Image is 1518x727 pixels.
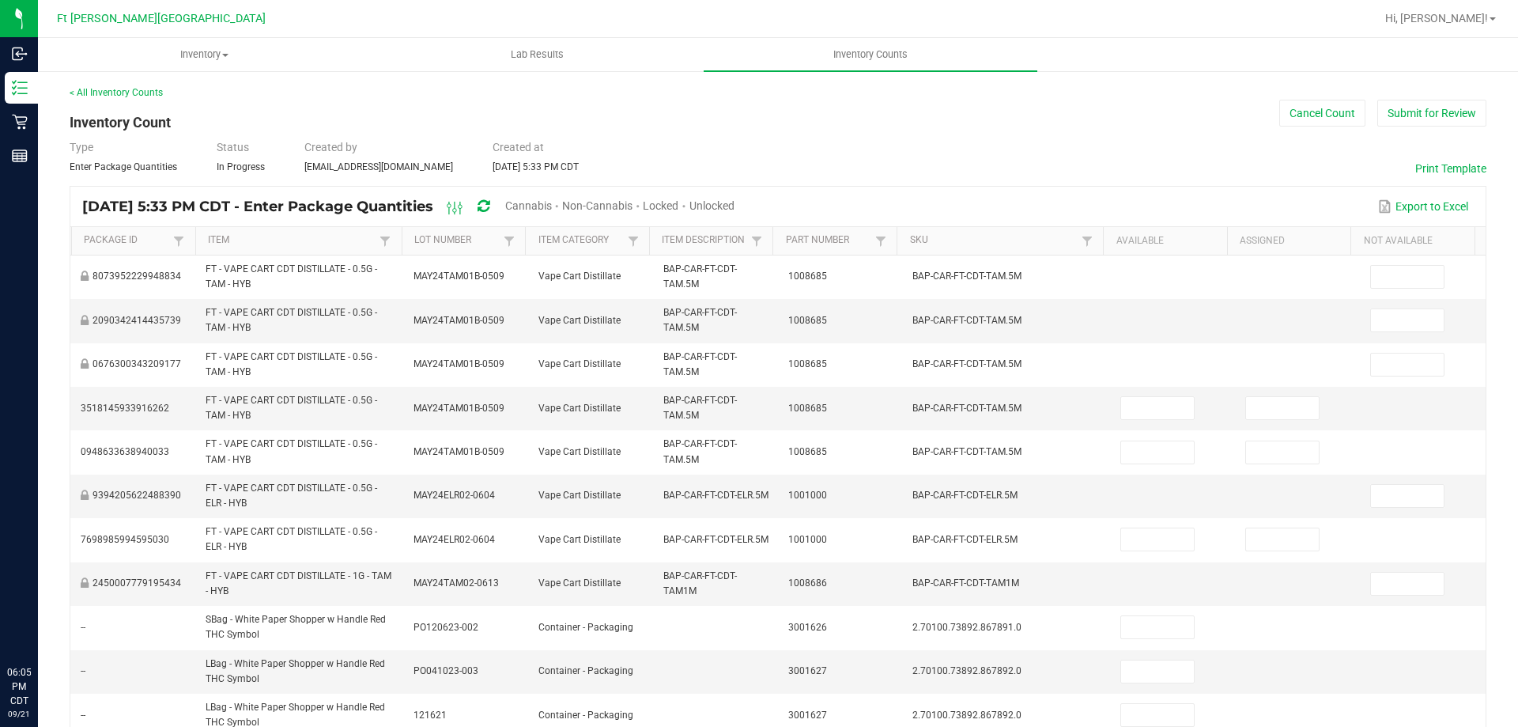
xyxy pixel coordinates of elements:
[57,12,266,25] span: Ft [PERSON_NAME][GEOGRAPHIC_DATA]
[788,622,827,633] span: 3001626
[39,47,370,62] span: Inventory
[1374,193,1472,220] button: Export to Excel
[93,271,181,282] span: 8073952229948834
[371,38,704,71] a: Lab Results
[500,231,519,251] a: Filter
[206,438,377,464] span: FT - VAPE CART CDT DISTILLATE - 0.5G - TAM - HYB
[206,307,377,333] span: FT - VAPE CART CDT DISTILLATE - 0.5G - TAM - HYB
[206,351,377,377] span: FT - VAPE CART CDT DISTILLATE - 0.5G - TAM - HYB
[538,534,621,545] span: Vape Cart Distillate
[206,395,377,421] span: FT - VAPE CART CDT DISTILLATE - 0.5G - TAM - HYB
[206,263,377,290] span: FT - VAPE CART CDT DISTILLATE - 0.5G - TAM - HYB
[788,577,827,589] span: 1008686
[1415,161,1486,176] button: Print Template
[538,446,621,457] span: Vape Cart Distillate
[912,622,1021,633] span: 2.70100.73892.867891.0
[304,141,357,153] span: Created by
[489,47,585,62] span: Lab Results
[413,403,504,414] span: MAY24TAM01B-0509
[663,307,737,333] span: BAP-CAR-FT-CDT-TAM.5M
[788,358,827,369] span: 1008685
[206,614,386,640] span: SBag - White Paper Shopper w Handle Red THC Symbol
[413,710,447,721] span: 121621
[538,622,633,633] span: Container - Packaging
[84,234,169,247] a: Package IdSortable
[704,38,1037,71] a: Inventory Counts
[206,570,391,596] span: FT - VAPE CART CDT DISTILLATE - 1G - TAM - HYB
[376,231,395,251] a: Filter
[788,534,827,545] span: 1001000
[788,446,827,457] span: 1008685
[413,665,478,676] span: PO041023-003
[12,46,28,62] inline-svg: Inbound
[413,446,504,457] span: MAY24TAM01B-0509
[663,534,768,545] span: BAP-CAR-FT-CDT-ELR.5M
[538,403,621,414] span: Vape Cart Distillate
[538,358,621,369] span: Vape Cart Distillate
[663,438,737,464] span: BAP-CAR-FT-CDT-TAM.5M
[786,234,871,247] a: Part NumberSortable
[1350,227,1475,256] th: Not Available
[47,598,66,617] iframe: Resource center unread badge
[12,114,28,130] inline-svg: Retail
[788,490,827,501] span: 1001000
[169,231,188,251] a: Filter
[208,234,376,247] a: ItemSortable
[206,526,377,552] span: FT - VAPE CART CDT DISTILLATE - 0.5G - ELR - HYB
[538,577,621,589] span: Vape Cart Distillate
[538,665,633,676] span: Container - Packaging
[413,271,504,282] span: MAY24TAM01B-0509
[93,577,181,589] span: 2450007779195434
[1227,227,1351,256] th: Assigned
[912,710,1021,721] span: 2.70100.73892.867892.0
[217,141,249,153] span: Status
[538,490,621,501] span: Vape Cart Distillate
[1078,231,1097,251] a: Filter
[538,710,633,721] span: Container - Packaging
[663,263,737,290] span: BAP-CAR-FT-CDT-TAM.5M
[912,490,1018,501] span: BAP-CAR-FT-CDT-ELR.5M
[912,446,1021,457] span: BAP-CAR-FT-CDT-TAM.5M
[206,658,385,684] span: LBag - White Paper Shopper w Handle Red THC Symbol
[70,141,93,153] span: Type
[81,665,85,676] span: --
[788,315,827,326] span: 1008685
[12,148,28,164] inline-svg: Reports
[912,315,1021,326] span: BAP-CAR-FT-CDT-TAM.5M
[871,231,890,251] a: Filter
[304,161,453,172] span: [EMAIL_ADDRESS][DOMAIN_NAME]
[689,199,734,212] span: Unlocked
[1279,100,1365,127] button: Cancel Count
[12,80,28,96] inline-svg: Inventory
[1103,227,1227,256] th: Available
[413,490,495,501] span: MAY24ELR02-0604
[413,534,495,545] span: MAY24ELR02-0604
[217,161,265,172] span: In Progress
[93,358,181,369] span: 0676300343209177
[910,234,1078,247] a: SKUSortable
[413,358,504,369] span: MAY24TAM01B-0509
[912,358,1021,369] span: BAP-CAR-FT-CDT-TAM.5M
[538,271,621,282] span: Vape Cart Distillate
[747,231,766,251] a: Filter
[93,315,181,326] span: 2090342414435739
[624,231,643,251] a: Filter
[70,161,177,172] span: Enter Package Quantities
[493,161,579,172] span: [DATE] 5:33 PM CDT
[643,199,678,212] span: Locked
[538,234,624,247] a: Item CategorySortable
[663,351,737,377] span: BAP-CAR-FT-CDT-TAM.5M
[538,315,621,326] span: Vape Cart Distillate
[493,141,544,153] span: Created at
[82,192,746,222] div: [DATE] 5:33 PM CDT - Enter Package Quantities
[788,665,827,676] span: 3001627
[70,114,171,131] span: Inventory Count
[788,710,827,721] span: 3001627
[912,403,1021,414] span: BAP-CAR-FT-CDT-TAM.5M
[788,403,827,414] span: 1008685
[81,710,85,721] span: --
[413,315,504,326] span: MAY24TAM01B-0509
[206,483,377,509] span: FT - VAPE CART CDT DISTILLATE - 0.5G - ELR - HYB
[1377,100,1486,127] button: Submit for Review
[505,199,552,212] span: Cannabis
